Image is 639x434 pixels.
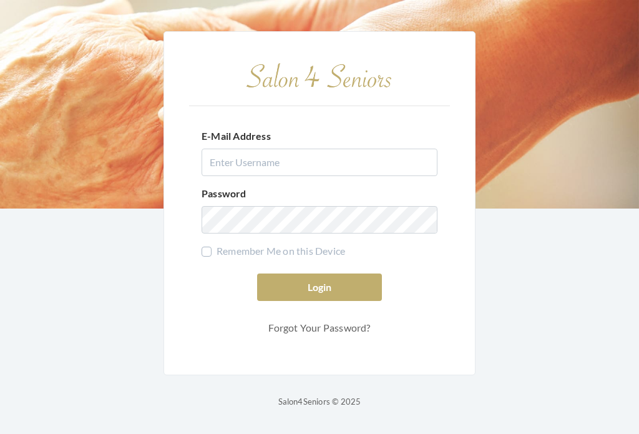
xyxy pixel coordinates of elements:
[257,274,382,301] button: Login
[202,129,271,144] label: E-Mail Address
[202,186,246,201] label: Password
[238,57,401,95] img: Salon 4 Seniors
[202,149,437,176] input: Enter Username
[278,394,361,409] p: Salon4Seniors © 2025
[257,316,382,340] a: Forgot Your Password?
[202,244,345,259] label: Remember Me on this Device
